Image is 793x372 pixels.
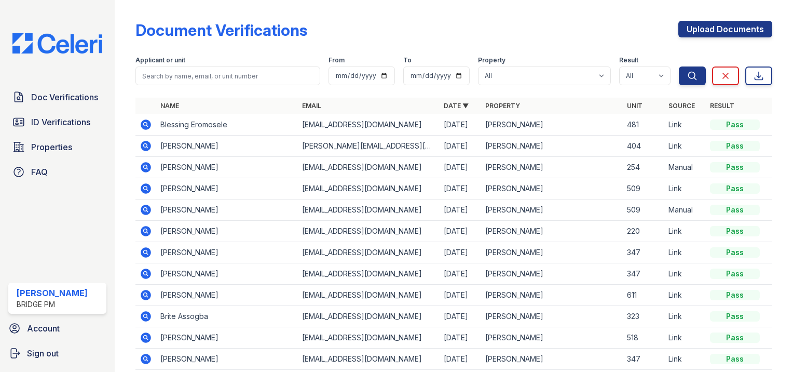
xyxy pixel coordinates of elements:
[17,287,88,299] div: [PERSON_NAME]
[135,21,307,39] div: Document Verifications
[623,136,664,157] td: 404
[31,166,48,178] span: FAQ
[710,226,760,236] div: Pass
[444,102,469,110] a: Date ▼
[710,290,760,300] div: Pass
[710,247,760,258] div: Pass
[298,285,440,306] td: [EMAIL_ADDRESS][DOMAIN_NAME]
[440,200,481,221] td: [DATE]
[664,200,706,221] td: Manual
[481,114,623,136] td: [PERSON_NAME]
[156,263,298,285] td: [PERSON_NAME]
[156,242,298,263] td: [PERSON_NAME]
[298,114,440,136] td: [EMAIL_ADDRESS][DOMAIN_NAME]
[664,242,706,263] td: Link
[710,119,760,130] div: Pass
[664,178,706,200] td: Link
[298,157,440,178] td: [EMAIL_ADDRESS][DOMAIN_NAME]
[623,200,664,221] td: 509
[4,343,111,364] a: Sign out
[664,285,706,306] td: Link
[481,349,623,370] td: [PERSON_NAME]
[481,327,623,349] td: [PERSON_NAME]
[481,242,623,263] td: [PERSON_NAME]
[440,263,481,285] td: [DATE]
[440,136,481,157] td: [DATE]
[8,87,106,108] a: Doc Verifications
[156,157,298,178] td: [PERSON_NAME]
[31,116,90,128] span: ID Verifications
[619,56,638,64] label: Result
[710,311,760,322] div: Pass
[4,33,111,54] img: CE_Logo_Blue-a8612792a0a2168367f1c8372b55b34899dd931a85d93a1a3d3e32e68fde9ad4.png
[440,221,481,242] td: [DATE]
[298,178,440,200] td: [EMAIL_ADDRESS][DOMAIN_NAME]
[440,285,481,306] td: [DATE]
[623,327,664,349] td: 518
[664,136,706,157] td: Link
[440,327,481,349] td: [DATE]
[298,242,440,263] td: [EMAIL_ADDRESS][DOMAIN_NAME]
[298,221,440,242] td: [EMAIL_ADDRESS][DOMAIN_NAME]
[440,242,481,263] td: [DATE]
[298,136,440,157] td: [PERSON_NAME][EMAIL_ADDRESS][PERSON_NAME][DOMAIN_NAME]
[710,269,760,279] div: Pass
[440,178,481,200] td: [DATE]
[678,21,772,37] a: Upload Documents
[440,157,481,178] td: [DATE]
[8,162,106,182] a: FAQ
[710,141,760,151] div: Pass
[160,102,179,110] a: Name
[481,285,623,306] td: [PERSON_NAME]
[481,263,623,285] td: [PERSON_NAME]
[298,327,440,349] td: [EMAIL_ADDRESS][DOMAIN_NAME]
[298,306,440,327] td: [EMAIL_ADDRESS][DOMAIN_NAME]
[298,200,440,221] td: [EMAIL_ADDRESS][DOMAIN_NAME]
[8,112,106,132] a: ID Verifications
[664,349,706,370] td: Link
[4,318,111,339] a: Account
[302,102,321,110] a: Email
[623,178,664,200] td: 509
[156,285,298,306] td: [PERSON_NAME]
[31,91,98,103] span: Doc Verifications
[156,327,298,349] td: [PERSON_NAME]
[17,299,88,310] div: Bridge PM
[623,349,664,370] td: 347
[481,221,623,242] td: [PERSON_NAME]
[623,221,664,242] td: 220
[8,137,106,157] a: Properties
[710,183,760,194] div: Pass
[623,263,664,285] td: 347
[481,178,623,200] td: [PERSON_NAME]
[135,56,185,64] label: Applicant or unit
[664,157,706,178] td: Manual
[440,306,481,327] td: [DATE]
[664,114,706,136] td: Link
[481,157,623,178] td: [PERSON_NAME]
[485,102,520,110] a: Property
[135,67,320,85] input: Search by name, email, or unit number
[664,327,706,349] td: Link
[664,306,706,327] td: Link
[710,102,734,110] a: Result
[481,306,623,327] td: [PERSON_NAME]
[668,102,695,110] a: Source
[481,136,623,157] td: [PERSON_NAME]
[623,114,664,136] td: 481
[156,306,298,327] td: Brite Assogba
[27,322,60,335] span: Account
[156,136,298,157] td: [PERSON_NAME]
[156,178,298,200] td: [PERSON_NAME]
[710,354,760,364] div: Pass
[156,349,298,370] td: [PERSON_NAME]
[298,349,440,370] td: [EMAIL_ADDRESS][DOMAIN_NAME]
[31,141,72,153] span: Properties
[403,56,412,64] label: To
[440,349,481,370] td: [DATE]
[627,102,642,110] a: Unit
[156,114,298,136] td: Blessing Eromosele
[27,347,59,360] span: Sign out
[623,306,664,327] td: 323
